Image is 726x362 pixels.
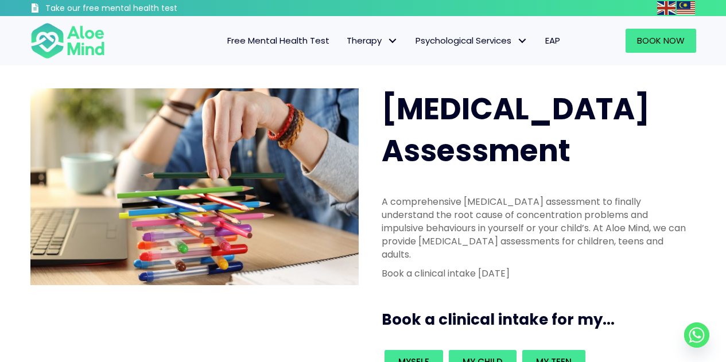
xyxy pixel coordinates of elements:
nav: Menu [120,29,569,53]
span: [MEDICAL_DATA] Assessment [382,88,650,172]
img: en [657,1,675,15]
span: Book Now [637,34,685,46]
img: ms [677,1,695,15]
a: Take our free mental health test [30,3,239,16]
span: Therapy: submenu [385,33,401,49]
a: Book Now [626,29,696,53]
a: Whatsapp [684,322,709,348]
h3: Take our free mental health test [45,3,239,14]
a: English [657,1,677,14]
span: Therapy [347,34,398,46]
a: Malay [677,1,696,14]
p: Book a clinical intake [DATE] [382,267,689,280]
a: EAP [537,29,569,53]
span: Psychological Services: submenu [514,33,531,49]
h3: Book a clinical intake for my... [382,309,701,330]
span: EAP [545,34,560,46]
img: Aloe mind Logo [30,22,105,60]
img: ADHD photo [30,88,359,285]
p: A comprehensive [MEDICAL_DATA] assessment to finally understand the root cause of concentration p... [382,195,689,262]
a: Free Mental Health Test [219,29,338,53]
span: Psychological Services [416,34,528,46]
a: TherapyTherapy: submenu [338,29,407,53]
a: Psychological ServicesPsychological Services: submenu [407,29,537,53]
span: Free Mental Health Test [227,34,329,46]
